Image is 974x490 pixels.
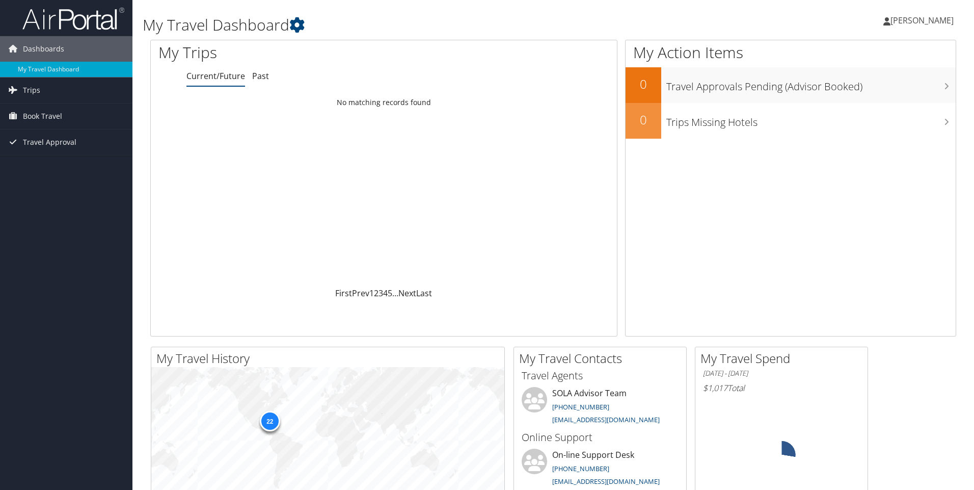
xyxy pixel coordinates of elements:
[700,350,868,367] h2: My Travel Spend
[883,5,964,36] a: [PERSON_NAME]
[23,104,62,129] span: Book Travel
[23,36,64,62] span: Dashboards
[522,430,679,445] h3: Online Support
[890,15,954,26] span: [PERSON_NAME]
[392,288,398,299] span: …
[626,42,956,63] h1: My Action Items
[626,103,956,139] a: 0Trips Missing Hotels
[186,70,245,82] a: Current/Future
[552,464,609,473] a: [PHONE_NUMBER]
[416,288,432,299] a: Last
[552,415,660,424] a: [EMAIL_ADDRESS][DOMAIN_NAME]
[703,382,727,394] span: $1,017
[378,288,383,299] a: 3
[259,411,280,431] div: 22
[369,288,374,299] a: 1
[398,288,416,299] a: Next
[252,70,269,82] a: Past
[156,350,504,367] h2: My Travel History
[151,93,617,112] td: No matching records found
[519,350,686,367] h2: My Travel Contacts
[335,288,352,299] a: First
[626,67,956,103] a: 0Travel Approvals Pending (Advisor Booked)
[626,75,661,93] h2: 0
[626,111,661,128] h2: 0
[23,78,40,103] span: Trips
[383,288,388,299] a: 4
[703,369,860,378] h6: [DATE] - [DATE]
[22,7,124,31] img: airportal-logo.png
[143,14,690,36] h1: My Travel Dashboard
[158,42,415,63] h1: My Trips
[352,288,369,299] a: Prev
[703,382,860,394] h6: Total
[374,288,378,299] a: 2
[666,74,956,94] h3: Travel Approvals Pending (Advisor Booked)
[388,288,392,299] a: 5
[522,369,679,383] h3: Travel Agents
[666,110,956,130] h3: Trips Missing Hotels
[552,477,660,486] a: [EMAIL_ADDRESS][DOMAIN_NAME]
[552,402,609,411] a: [PHONE_NUMBER]
[517,387,684,429] li: SOLA Advisor Team
[23,130,76,155] span: Travel Approval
